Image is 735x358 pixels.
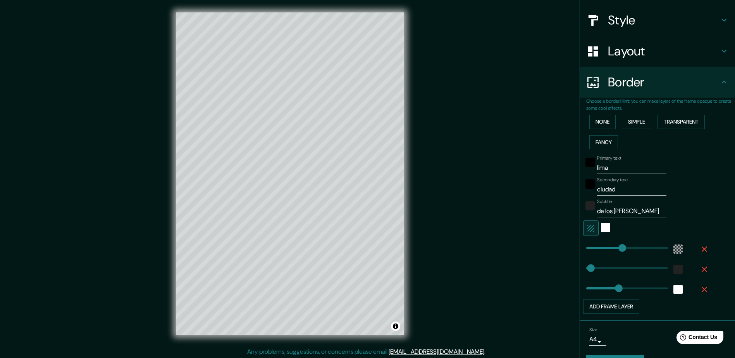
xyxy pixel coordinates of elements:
[589,333,606,346] div: A4
[597,155,621,162] label: Primary text
[608,43,720,59] h4: Layout
[601,223,610,232] button: white
[589,115,616,129] button: None
[580,36,735,67] div: Layout
[597,198,612,205] label: Subtitle
[620,98,629,104] b: Hint
[585,201,595,210] button: color-222222
[580,5,735,36] div: Style
[586,98,735,112] p: Choose a border. : you can make layers of the frame opaque to create some cool effects.
[608,74,720,90] h4: Border
[487,347,488,356] div: .
[583,299,639,314] button: Add frame layer
[389,348,484,356] a: [EMAIL_ADDRESS][DOMAIN_NAME]
[589,135,618,150] button: Fancy
[589,326,597,333] label: Size
[585,179,595,189] button: black
[597,177,628,183] label: Secondary text
[673,265,683,274] button: color-222222
[585,158,595,167] button: black
[247,347,485,356] p: Any problems, suggestions, or concerns please email .
[673,244,683,254] button: color-55555544
[485,347,487,356] div: .
[673,285,683,294] button: white
[580,67,735,98] div: Border
[658,115,705,129] button: Transparent
[391,322,400,331] button: Toggle attribution
[608,12,720,28] h4: Style
[622,115,651,129] button: Simple
[666,328,726,349] iframe: Help widget launcher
